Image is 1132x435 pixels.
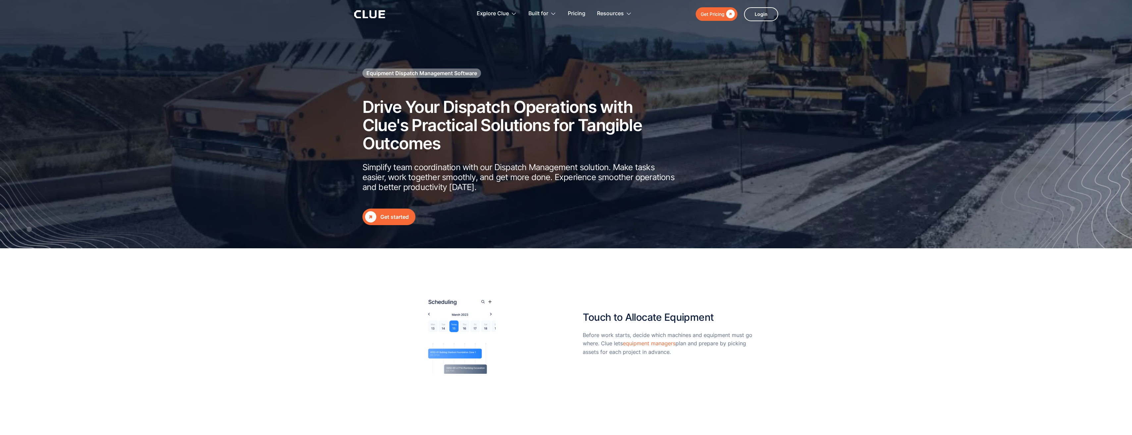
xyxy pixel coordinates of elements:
[701,10,725,18] div: Get Pricing
[477,3,509,24] div: Explore Clue
[986,52,1132,248] img: Construction fleet management software
[583,331,762,356] p: Before work starts, decide which machines and equipment must go where. Clue lets plan and prepare...
[568,3,585,24] a: Pricing
[597,3,624,24] div: Resources
[362,98,677,153] h2: Drive Your Dispatch Operations with Clue's Practical Solutions for Tangible Outcomes
[362,209,415,225] a: Get started
[696,7,737,21] a: Get Pricing
[528,3,548,24] div: Built for
[744,7,778,21] a: Login
[380,213,409,221] div: Get started
[424,294,495,374] img: machines-equipment-placement-plan-preparation-clue
[365,211,376,222] div: 
[725,10,735,18] div: 
[623,340,675,347] a: equipment managers
[583,305,762,323] h2: Touch to Allocate Equipment
[366,70,477,77] h1: Equipment Dispatch Management Software
[362,162,677,192] p: Simplify team coordination with our Dispatch Management solution. Make tasks easier, work togethe...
